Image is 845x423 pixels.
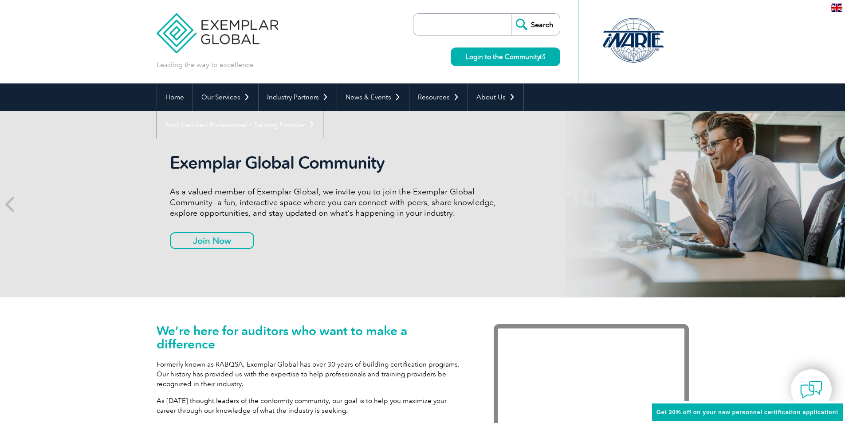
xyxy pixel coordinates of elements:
a: Home [157,83,193,111]
a: About Us [468,83,523,111]
input: Search [511,14,560,35]
a: Find Certified Professional / Training Provider [157,111,323,138]
a: Resources [409,83,468,111]
img: en [831,4,842,12]
p: As [DATE] thought leaders of the conformity community, our goal is to help you maximize your care... [157,396,467,415]
h1: We’re here for auditors who want to make a difference [157,324,467,351]
img: contact-chat.png [800,379,822,401]
a: Login to the Community [451,47,560,66]
a: Join Now [170,232,254,249]
p: Leading the way to excellence [157,60,254,70]
span: Get 20% off on your new personnel certification application! [656,409,838,415]
p: Formerly known as RABQSA, Exemplar Global has over 30 years of building certification programs. O... [157,360,467,389]
a: Industry Partners [259,83,337,111]
a: News & Events [337,83,409,111]
img: open_square.png [540,54,545,59]
h2: Exemplar Global Community [170,153,503,173]
a: Our Services [193,83,258,111]
p: As a valued member of Exemplar Global, we invite you to join the Exemplar Global Community—a fun,... [170,186,503,218]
